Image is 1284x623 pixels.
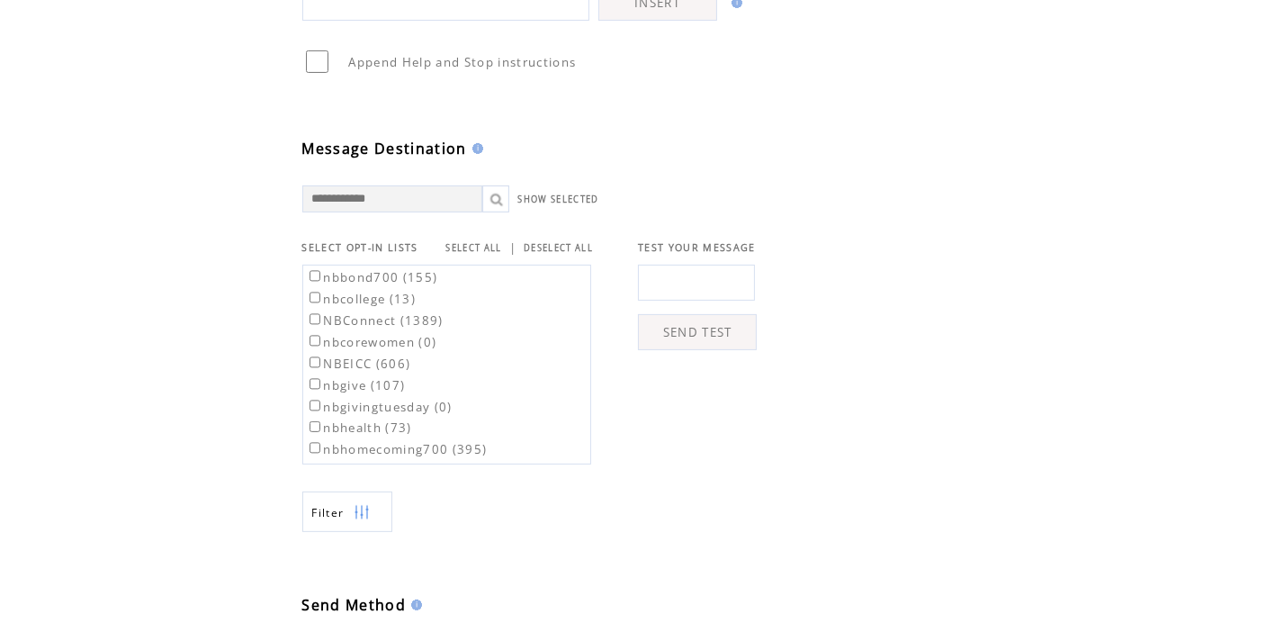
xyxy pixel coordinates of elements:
[310,442,321,454] input: nbhomecoming700 (395)
[306,399,453,415] label: nbgivingtuesday (0)
[306,420,412,436] label: nbhealth (73)
[302,241,418,254] span: SELECT OPT-IN LISTS
[638,241,756,254] span: TEST YOUR MESSAGE
[310,335,321,347] input: nbcorewomen (0)
[310,378,321,390] input: nbgive (107)
[312,505,345,520] span: Show filters
[467,143,483,154] img: help.gif
[349,54,577,70] span: Append Help and Stop instructions
[406,600,422,610] img: help.gif
[310,357,321,368] input: NBEICC (606)
[302,492,392,532] a: Filter
[302,139,467,158] span: Message Destination
[306,291,417,307] label: nbcollege (13)
[302,595,407,615] span: Send Method
[306,463,415,479] label: nbitithe (165)
[354,492,370,533] img: filters.png
[306,356,411,372] label: NBEICC (606)
[306,269,438,285] label: nbbond700 (155)
[509,239,516,256] span: |
[638,314,757,350] a: SEND TEST
[306,377,406,393] label: nbgive (107)
[310,313,321,325] input: NBConnect (1389)
[310,270,321,282] input: nbbond700 (155)
[306,334,437,350] label: nbcorewomen (0)
[310,421,321,433] input: nbhealth (73)
[446,242,502,254] a: SELECT ALL
[306,312,444,329] label: NBConnect (1389)
[310,292,321,303] input: nbcollege (13)
[524,242,593,254] a: DESELECT ALL
[518,194,599,205] a: SHOW SELECTED
[306,441,488,457] label: nbhomecoming700 (395)
[310,400,321,411] input: nbgivingtuesday (0)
